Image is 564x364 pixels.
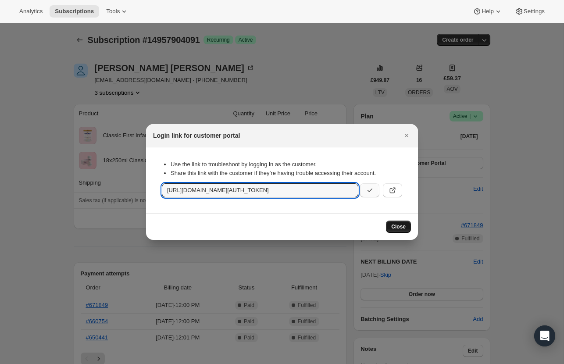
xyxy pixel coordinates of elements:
[400,129,413,142] button: Close
[171,160,402,169] li: Use the link to troubleshoot by logging in as the customer.
[101,5,134,18] button: Tools
[19,8,43,15] span: Analytics
[510,5,550,18] button: Settings
[386,221,411,233] button: Close
[482,8,493,15] span: Help
[153,131,240,140] h2: Login link for customer portal
[50,5,99,18] button: Subscriptions
[106,8,120,15] span: Tools
[391,223,406,230] span: Close
[534,325,555,346] div: Open Intercom Messenger
[14,5,48,18] button: Analytics
[55,8,94,15] span: Subscriptions
[524,8,545,15] span: Settings
[171,169,402,178] li: Share this link with the customer if they’re having trouble accessing their account.
[468,5,507,18] button: Help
